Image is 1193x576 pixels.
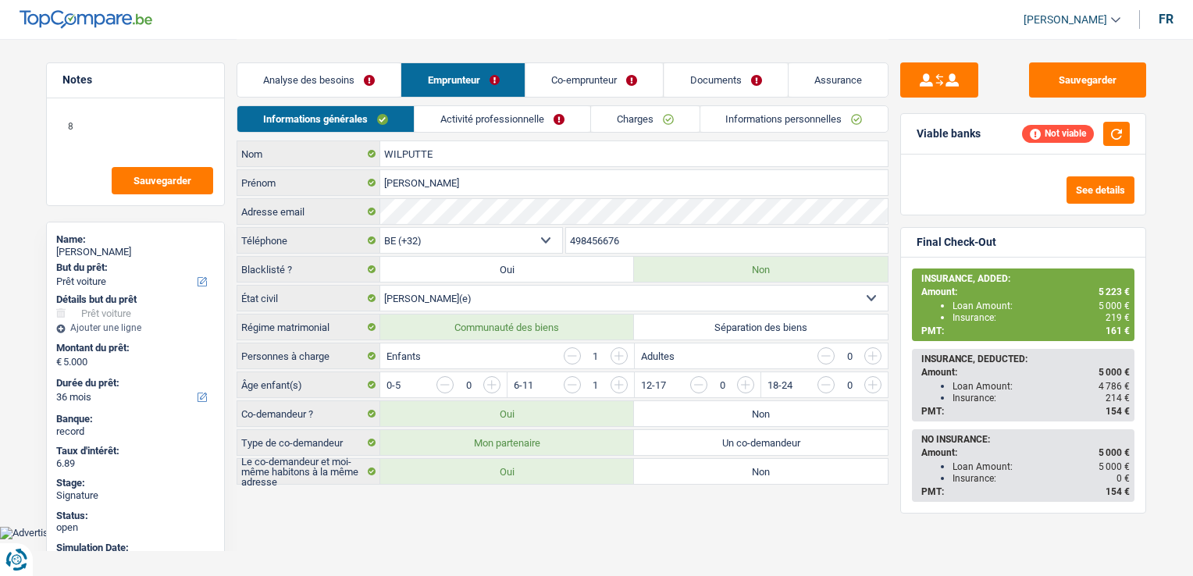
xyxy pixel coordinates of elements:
div: Banque: [56,413,215,425]
a: Co-emprunteur [526,63,664,97]
a: Analyse des besoins [237,63,401,97]
span: 161 € [1106,325,1130,336]
img: TopCompare Logo [20,10,152,29]
div: INSURANCE, DEDUCTED: [921,354,1130,364]
div: Insurance: [953,393,1130,404]
a: Documents [664,63,788,97]
div: Loan Amount: [953,461,1130,472]
span: 154 € [1106,406,1130,417]
div: 1 [589,351,603,361]
div: Name: [56,233,215,246]
div: 0 [461,380,475,390]
label: Âge enfant(s) [237,372,380,397]
div: Viable banks [917,127,981,140]
button: Sauvegarder [1029,62,1146,98]
div: Amount: [921,447,1130,458]
button: See details [1067,176,1134,204]
span: 5 000 € [1099,447,1130,458]
label: 0-5 [386,380,401,390]
a: [PERSON_NAME] [1011,7,1120,33]
span: 5 000 € [1099,300,1130,311]
div: Not viable [1022,125,1094,142]
div: Ajouter une ligne [56,322,215,333]
div: PMT: [921,325,1130,336]
label: Nom [237,141,380,166]
div: [PERSON_NAME] [56,246,215,258]
label: Adultes [641,351,675,361]
div: Final Check-Out [917,236,996,249]
span: 5 223 € [1099,286,1130,297]
label: Non [634,401,888,426]
div: Amount: [921,367,1130,378]
label: Non [634,459,888,484]
label: Non [634,257,888,282]
label: Co-demandeur ? [237,401,380,426]
div: Loan Amount: [953,300,1130,311]
div: Loan Amount: [953,381,1130,392]
label: Séparation des biens [634,315,888,340]
div: Simulation Date: [56,542,215,554]
div: Stage: [56,477,215,489]
span: 5 000 € [1099,367,1130,378]
a: Charges [591,106,700,132]
div: Amount: [921,286,1130,297]
label: Personnes à charge [237,343,380,368]
span: [PERSON_NAME] [1024,13,1107,27]
label: Prénom [237,170,380,195]
a: Informations générales [237,106,414,132]
label: Le co-demandeur et moi-même habitons à la même adresse [237,459,380,484]
label: Oui [380,257,634,282]
input: 401020304 [566,228,889,253]
div: open [56,521,215,534]
div: Insurance: [953,312,1130,323]
label: Oui [380,401,634,426]
div: NO INSURANCE: [921,434,1130,445]
div: record [56,425,215,438]
label: Téléphone [237,228,380,253]
span: € [56,356,62,368]
label: État civil [237,286,380,311]
span: 4 786 € [1099,381,1130,392]
span: 5 000 € [1099,461,1130,472]
label: Enfants [386,351,421,361]
label: But du prêt: [56,261,212,274]
button: Sauvegarder [112,167,213,194]
div: 6.89 [56,457,215,470]
span: 214 € [1106,393,1130,404]
div: Détails but du prêt [56,293,215,306]
label: Montant du prêt: [56,342,212,354]
div: 0 [842,351,856,361]
span: 154 € [1106,486,1130,497]
div: fr [1159,12,1173,27]
a: Activité professionnelle [415,106,590,132]
div: Insurance: [953,473,1130,484]
h5: Notes [62,73,208,87]
label: Mon partenaire [380,430,634,455]
a: Informations personnelles [700,106,889,132]
label: Régime matrimonial [237,315,380,340]
label: Blacklisté ? [237,257,380,282]
div: Signature [56,489,215,502]
span: Sauvegarder [134,176,191,186]
span: 0 € [1116,473,1130,484]
label: Un co-demandeur [634,430,888,455]
div: Taux d'intérêt: [56,445,215,457]
div: PMT: [921,406,1130,417]
label: Type de co-demandeur [237,430,380,455]
a: Emprunteur [401,63,525,97]
label: Durée du prêt: [56,377,212,389]
label: Adresse email [237,199,380,224]
a: Assurance [789,63,888,97]
div: Status: [56,510,215,522]
label: Oui [380,459,634,484]
div: INSURANCE, ADDED: [921,273,1130,284]
span: 219 € [1106,312,1130,323]
label: Communauté des biens [380,315,634,340]
div: PMT: [921,486,1130,497]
